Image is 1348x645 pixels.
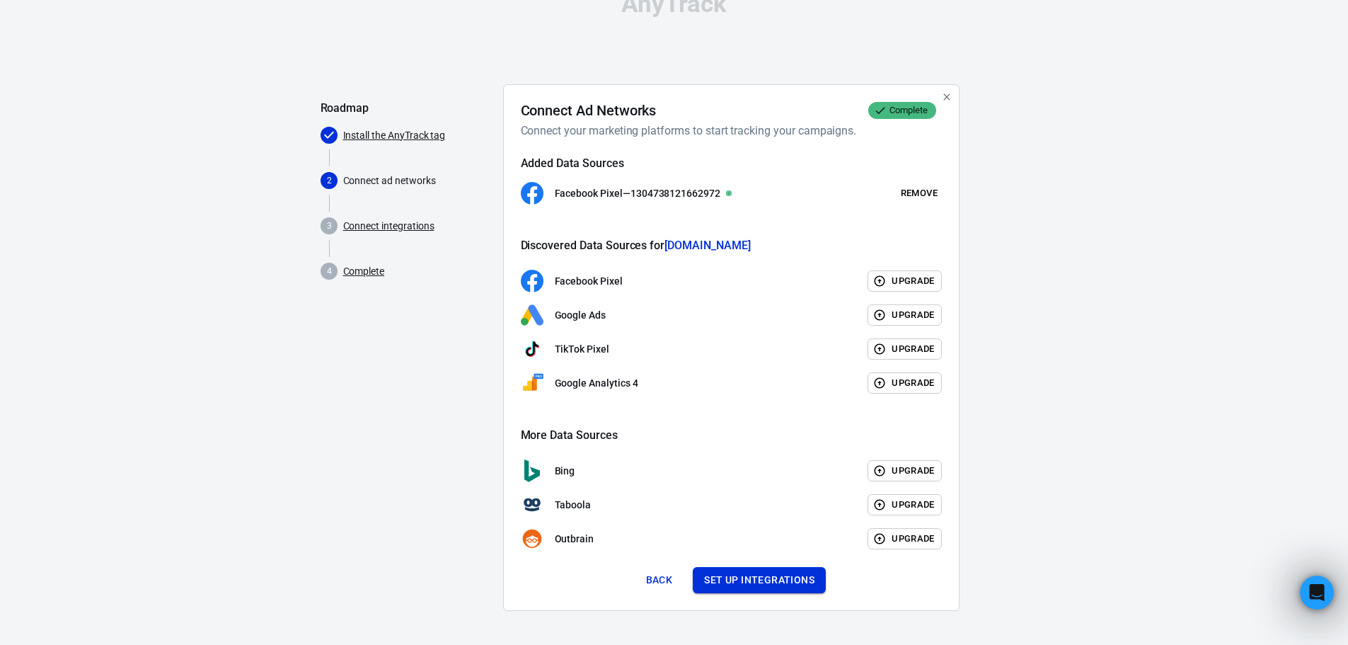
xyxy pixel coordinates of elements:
iframe: Intercom live chat [1300,576,1334,610]
p: Bing [555,464,575,479]
p: Taboola [555,498,592,513]
text: 2 [326,176,331,185]
h5: Discovered Data Sources for [521,239,942,253]
text: 3 [326,221,331,231]
button: Remove [897,183,942,205]
p: Google Ads [555,308,606,323]
button: Upgrade [868,494,942,516]
p: Connect ad networks [343,173,492,188]
h5: Roadmap [321,101,492,115]
h5: More Data Sources [521,428,942,443]
button: Upgrade [868,528,942,550]
h6: Connect your marketing platforms to start tracking your campaigns. [521,122,936,139]
a: Install the AnyTrack tag [343,128,446,143]
a: Connect integrations [343,219,434,234]
button: Upgrade [868,270,942,292]
p: Facebook Pixel — 1304738121662972 [555,186,720,201]
button: Back [636,567,681,593]
button: Upgrade [868,338,942,360]
span: Complete [884,103,933,118]
h5: Added Data Sources [521,156,942,171]
button: Upgrade [868,460,942,482]
p: Google Analytics 4 [555,376,638,391]
a: Complete [343,264,385,279]
h4: Connect Ad Networks [521,102,657,119]
span: [DOMAIN_NAME] [664,239,750,252]
p: Outbrain [555,532,594,547]
p: Facebook Pixel [555,274,623,289]
p: TikTok Pixel [555,342,609,357]
button: Upgrade [868,304,942,326]
button: Upgrade [868,372,942,394]
text: 4 [326,266,331,276]
button: Set up integrations [693,567,826,593]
